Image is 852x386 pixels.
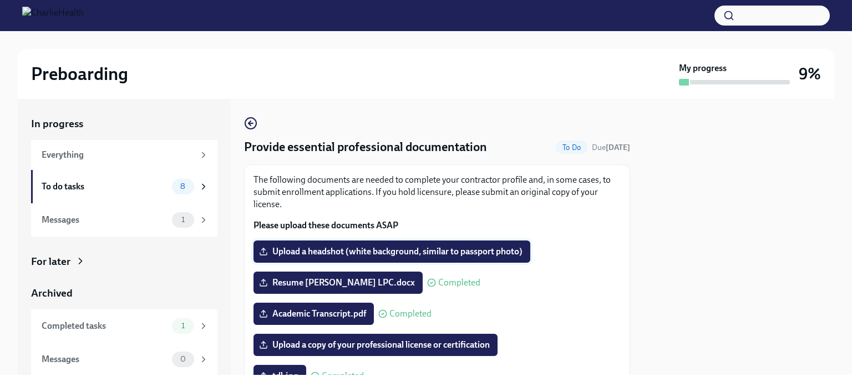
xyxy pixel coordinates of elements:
span: Completed [438,278,480,287]
a: Completed tasks1 [31,309,217,343]
label: Upload a copy of your professional license or certification [253,334,498,356]
span: Due [592,143,630,152]
p: The following documents are needed to complete your contractor profile and, in some cases, to sub... [253,174,621,210]
label: Upload a headshot (white background, similar to passport photo) [253,240,530,263]
div: Messages [42,214,168,226]
a: For later [31,254,217,269]
label: Resume [PERSON_NAME] LPC.docx [253,272,423,294]
img: CharlieHealth [22,7,84,24]
a: Messages0 [31,343,217,376]
div: To do tasks [42,181,168,193]
span: 0 [174,355,192,363]
span: 8 [174,182,192,191]
span: Completed [322,372,364,380]
a: To do tasks8 [31,170,217,203]
span: Upload a headshot (white background, similar to passport photo) [261,246,523,257]
h4: Provide essential professional documentation [244,139,487,156]
strong: My progress [679,62,727,74]
span: Academic Transcript.pdf [261,308,366,319]
a: Messages1 [31,203,217,237]
span: August 24th, 2025 08:00 [592,142,630,153]
span: tdl.jpg [261,370,298,382]
div: Messages [42,353,168,365]
div: For later [31,254,70,269]
label: Academic Transcript.pdf [253,303,374,325]
span: Resume [PERSON_NAME] LPC.docx [261,277,415,288]
strong: [DATE] [606,143,630,152]
span: To Do [556,143,587,152]
strong: Please upload these documents ASAP [253,220,398,230]
span: 1 [175,322,191,330]
h2: Preboarding [31,63,128,85]
div: Completed tasks [42,320,168,332]
span: Upload a copy of your professional license or certification [261,339,490,350]
h3: 9% [799,64,821,84]
div: Everything [42,149,194,161]
a: Archived [31,286,217,300]
span: Completed [389,309,432,318]
a: Everything [31,140,217,170]
span: 1 [175,215,191,224]
a: In progress [31,117,217,131]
